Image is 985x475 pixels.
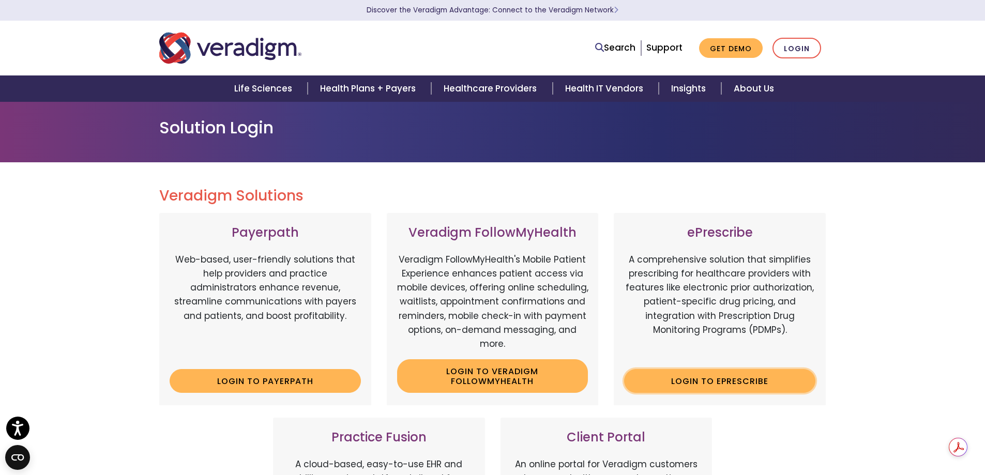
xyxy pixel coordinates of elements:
button: Open CMP widget [5,445,30,470]
a: Get Demo [699,38,763,58]
a: Login to Payerpath [170,369,361,393]
h3: Practice Fusion [283,430,475,445]
a: Search [595,41,635,55]
h3: ePrescribe [624,225,815,240]
a: Discover the Veradigm Advantage: Connect to the Veradigm NetworkLearn More [367,5,618,15]
h2: Veradigm Solutions [159,187,826,205]
a: Health IT Vendors [553,75,659,102]
a: Login to Veradigm FollowMyHealth [397,359,588,393]
a: Support [646,41,683,54]
a: About Us [721,75,786,102]
img: Veradigm logo [159,31,301,65]
p: Web-based, user-friendly solutions that help providers and practice administrators enhance revenu... [170,253,361,361]
h3: Veradigm FollowMyHealth [397,225,588,240]
a: Healthcare Providers [431,75,552,102]
a: Insights [659,75,721,102]
a: Login [772,38,821,59]
h3: Payerpath [170,225,361,240]
p: Veradigm FollowMyHealth's Mobile Patient Experience enhances patient access via mobile devices, o... [397,253,588,351]
a: Health Plans + Payers [308,75,431,102]
span: Learn More [614,5,618,15]
a: Life Sciences [222,75,308,102]
h1: Solution Login [159,118,826,137]
a: Login to ePrescribe [624,369,815,393]
p: A comprehensive solution that simplifies prescribing for healthcare providers with features like ... [624,253,815,361]
h3: Client Portal [511,430,702,445]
